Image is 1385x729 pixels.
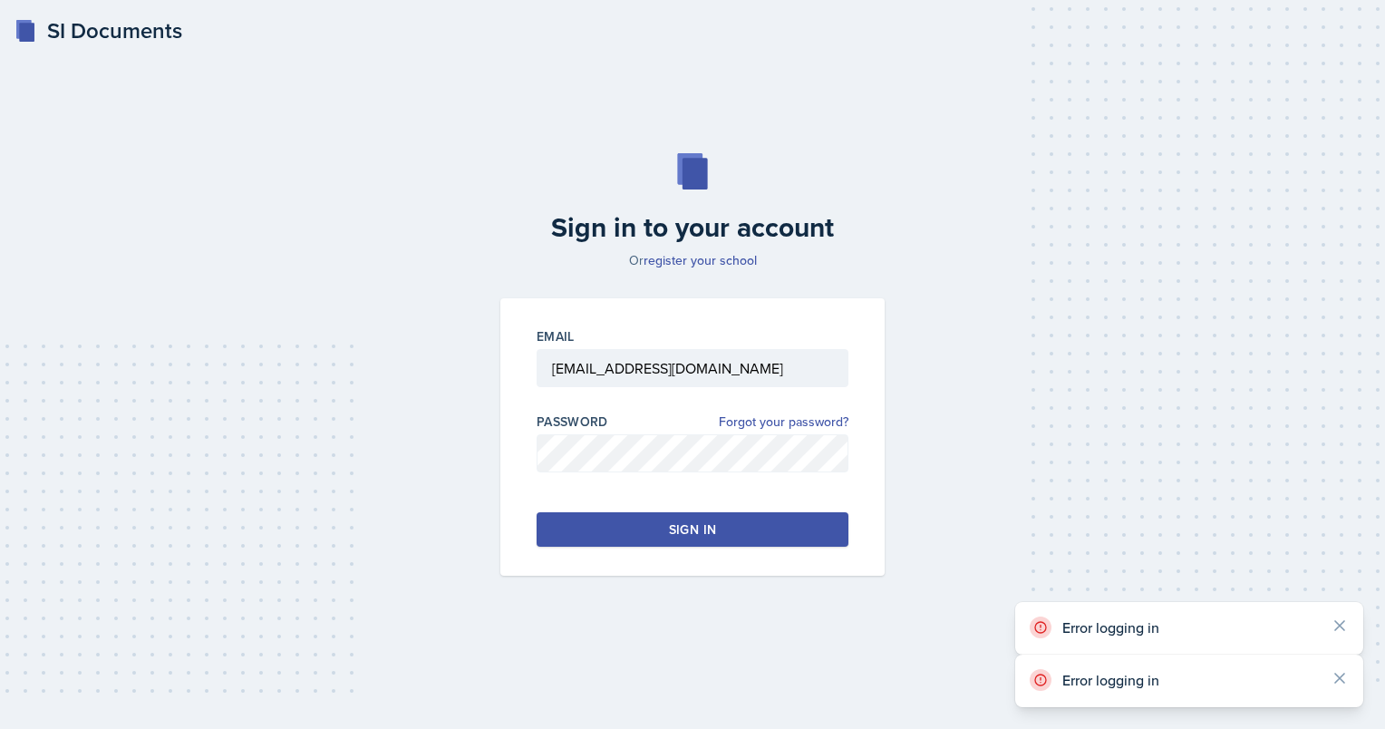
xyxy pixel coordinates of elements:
[489,251,896,269] p: Or
[537,512,848,547] button: Sign in
[489,211,896,244] h2: Sign in to your account
[669,520,716,539] div: Sign in
[537,413,608,431] label: Password
[15,15,182,47] a: SI Documents
[1062,618,1316,637] p: Error logging in
[644,251,757,269] a: register your school
[537,327,575,345] label: Email
[719,413,848,432] a: Forgot your password?
[537,349,848,387] input: Email
[1062,671,1316,689] p: Error logging in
